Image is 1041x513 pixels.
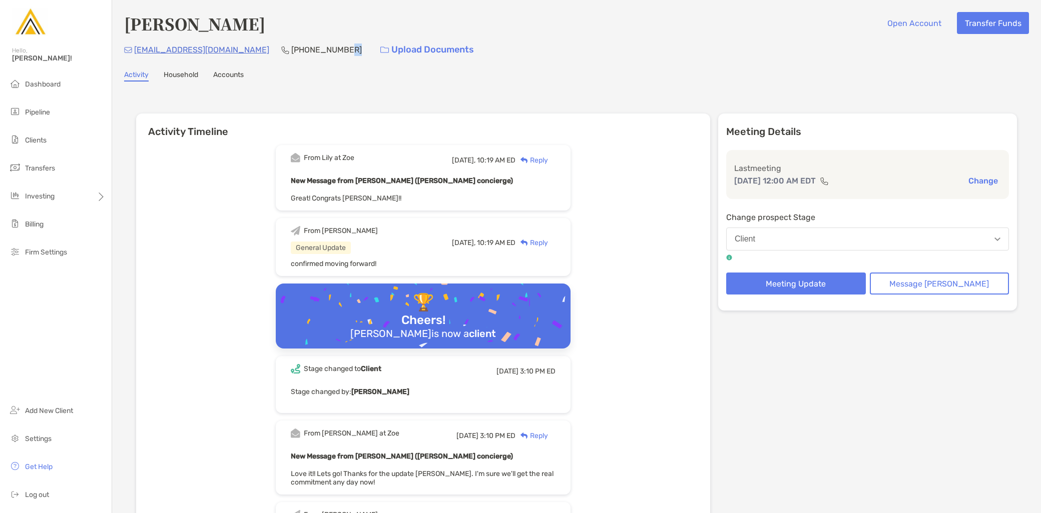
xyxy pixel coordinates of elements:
h4: [PERSON_NAME] [124,12,265,35]
h6: Activity Timeline [136,113,710,137]
div: Client [735,234,755,243]
span: Love it!! Lets go! Thanks for the update [PERSON_NAME]. I'm sure we'll get the real commitment an... [291,469,554,486]
span: 10:19 AM ED [477,238,515,247]
span: Dashboard [25,80,61,88]
img: Event icon [291,226,300,235]
b: New Message from [PERSON_NAME] ([PERSON_NAME] concierge) [291,452,513,460]
img: clients icon [9,133,21,145]
span: 10:19 AM ED [477,156,515,164]
div: Stage changed to [304,364,381,373]
img: get-help icon [9,460,21,472]
img: Event icon [291,428,300,438]
a: Household [164,70,198,81]
span: Firm Settings [25,248,67,256]
span: Log out [25,490,49,499]
div: From Lily at Zoe [304,153,354,162]
div: General Update [291,241,351,254]
button: Client [726,227,1009,250]
div: 🏆 [409,292,438,313]
span: Clients [25,136,47,144]
button: Meeting Update [726,272,866,294]
img: add_new_client icon [9,404,21,416]
img: Event icon [291,364,300,373]
b: [PERSON_NAME] [351,387,409,396]
span: [DATE], [452,156,475,164]
img: communication type [820,177,829,185]
div: [PERSON_NAME] is now a [346,327,500,339]
button: Open Account [879,12,949,34]
b: New Message from [PERSON_NAME] ([PERSON_NAME] concierge) [291,176,513,185]
span: [DATE] [496,367,518,375]
button: Transfer Funds [957,12,1029,34]
p: Meeting Details [726,125,1009,138]
button: Message [PERSON_NAME] [870,272,1009,294]
a: Upload Documents [374,39,480,60]
div: From [PERSON_NAME] at Zoe [304,429,399,437]
img: dashboard icon [9,77,21,89]
img: Open dropdown arrow [994,237,1000,241]
img: settings icon [9,432,21,444]
div: Cheers! [397,313,449,327]
span: Pipeline [25,108,50,116]
img: button icon [380,46,389,53]
span: Great! Congrats [PERSON_NAME]!! [291,194,401,202]
img: Event icon [291,153,300,162]
img: Reply icon [520,432,528,439]
p: [EMAIL_ADDRESS][DOMAIN_NAME] [134,43,269,56]
img: tooltip [726,254,732,260]
img: Reply icon [520,239,528,246]
p: [PHONE_NUMBER] [291,43,362,56]
img: billing icon [9,217,21,229]
img: Reply icon [520,157,528,163]
span: [DATE] [456,431,478,440]
span: 3:10 PM ED [520,367,556,375]
p: Stage changed by: [291,385,556,398]
div: Reply [515,155,548,165]
span: confirmed moving forward! [291,259,376,268]
span: Settings [25,434,52,443]
p: Last meeting [734,162,1001,174]
b: Client [361,364,381,373]
img: transfers icon [9,161,21,173]
button: Change [965,175,1001,186]
img: Confetti [276,283,571,370]
img: pipeline icon [9,105,21,117]
img: logout icon [9,488,21,500]
span: [DATE], [452,238,475,247]
p: [DATE] 12:00 AM EDT [734,174,816,187]
a: Activity [124,70,149,81]
span: Add New Client [25,406,73,415]
img: Phone Icon [281,46,289,54]
div: Reply [515,430,548,441]
img: Email Icon [124,47,132,53]
img: Zoe Logo [12,4,48,40]
span: Transfers [25,164,55,172]
b: client [469,327,496,339]
p: Change prospect Stage [726,211,1009,223]
div: From [PERSON_NAME] [304,226,378,235]
a: Accounts [213,70,244,81]
img: firm-settings icon [9,245,21,257]
span: [PERSON_NAME]! [12,54,106,62]
span: Billing [25,220,44,228]
span: Investing [25,192,55,200]
span: 3:10 PM ED [480,431,515,440]
div: Reply [515,237,548,248]
span: Get Help [25,462,53,471]
img: investing icon [9,189,21,201]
